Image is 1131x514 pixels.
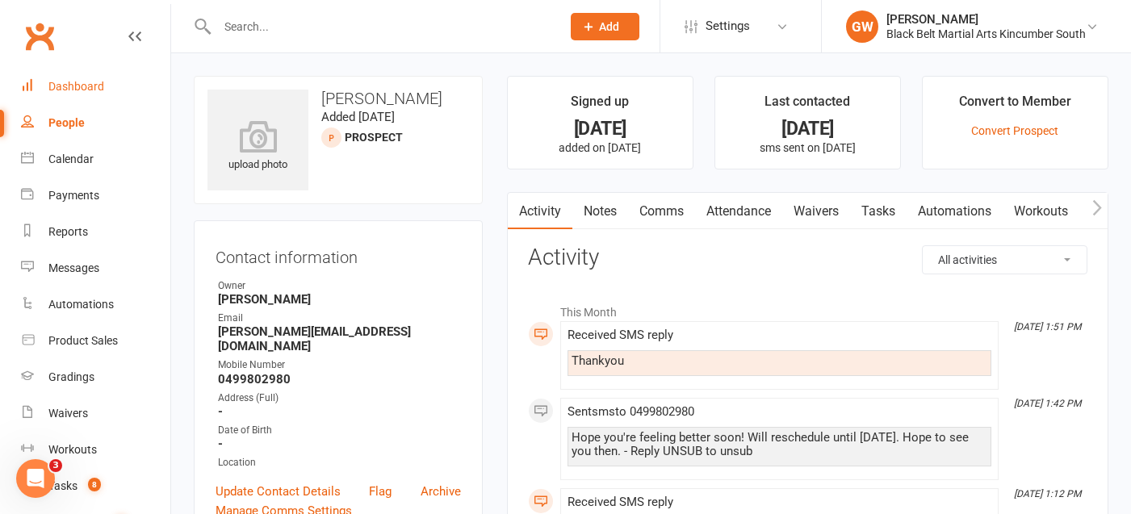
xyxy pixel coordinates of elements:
span: Sent sms to 0499802980 [568,404,694,419]
a: Reports [21,214,170,250]
input: Search... [212,15,550,38]
div: Thankyou [572,354,987,368]
div: [PERSON_NAME] [886,12,1086,27]
a: Activity [508,193,572,230]
div: Messages [48,261,99,274]
div: Tasks [48,479,77,492]
div: Owner [218,278,461,294]
h3: Activity [528,245,1087,270]
span: 8 [88,478,101,491]
strong: - [218,437,461,451]
p: added on [DATE] [522,141,678,154]
a: Update Contact Details [216,482,341,501]
span: Settings [706,8,750,44]
a: Product Sales [21,323,170,359]
div: Reports [48,225,88,238]
div: Calendar [48,153,94,165]
a: Convert Prospect [971,124,1058,137]
strong: 0499802980 [218,372,461,387]
div: upload photo [207,120,308,173]
div: Date of Birth [218,423,461,438]
div: Black Belt Martial Arts Kincumber South [886,27,1086,41]
a: Clubworx [19,16,60,56]
a: Notes [572,193,628,230]
div: Gradings [48,370,94,383]
div: Convert to Member [959,91,1071,120]
a: People [21,105,170,141]
div: GW [846,10,878,43]
a: Dashboard [21,69,170,105]
a: Automations [21,286,170,323]
div: Product Sales [48,334,118,347]
iframe: Intercom live chat [16,459,55,498]
a: Attendance [695,193,782,230]
a: Flag [369,482,392,501]
div: Mobile Number [218,357,461,373]
strong: - [218,404,461,419]
button: Add [571,13,639,40]
i: [DATE] 1:51 PM [1014,321,1081,332]
div: Signed up [571,91,629,120]
a: Waivers [782,193,850,230]
h3: [PERSON_NAME] [207,90,469,107]
span: Add [599,20,619,33]
a: Archive [421,482,461,501]
i: [DATE] 1:42 PM [1014,398,1081,409]
div: Payments [48,189,99,202]
a: Tasks [850,193,907,230]
div: Address (Full) [218,391,461,406]
a: Comms [628,193,695,230]
div: Automations [48,298,114,311]
time: Added [DATE] [321,110,395,124]
div: [DATE] [522,120,678,137]
div: Workouts [48,443,97,456]
a: Calendar [21,141,170,178]
strong: [PERSON_NAME][EMAIL_ADDRESS][DOMAIN_NAME] [218,324,461,353]
a: Workouts [1003,193,1079,230]
div: Location [218,455,461,470]
div: Email [218,311,461,326]
a: Messages [21,250,170,286]
p: sms sent on [DATE] [730,141,886,154]
div: Hope you're feeling better soon! Will reschedule until [DATE]. Hope to see you then. - Reply UNSU... [572,431,987,458]
div: Last contacted [764,91,850,120]
div: [DATE] [730,120,886,137]
i: [DATE] 1:12 PM [1014,488,1081,499]
a: Waivers [21,395,170,432]
a: Payments [21,178,170,214]
li: This Month [528,295,1087,321]
div: People [48,116,85,129]
snap: prospect [345,131,403,144]
div: Received SMS reply [568,328,991,342]
h3: Contact information [216,242,461,266]
div: Dashboard [48,80,104,93]
a: Workouts [21,432,170,468]
div: Waivers [48,407,88,420]
span: 3 [49,459,62,472]
strong: [PERSON_NAME] [218,292,461,307]
a: Automations [907,193,1003,230]
a: Tasks 8 [21,468,170,504]
a: Gradings [21,359,170,395]
div: Received SMS reply [568,495,991,509]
